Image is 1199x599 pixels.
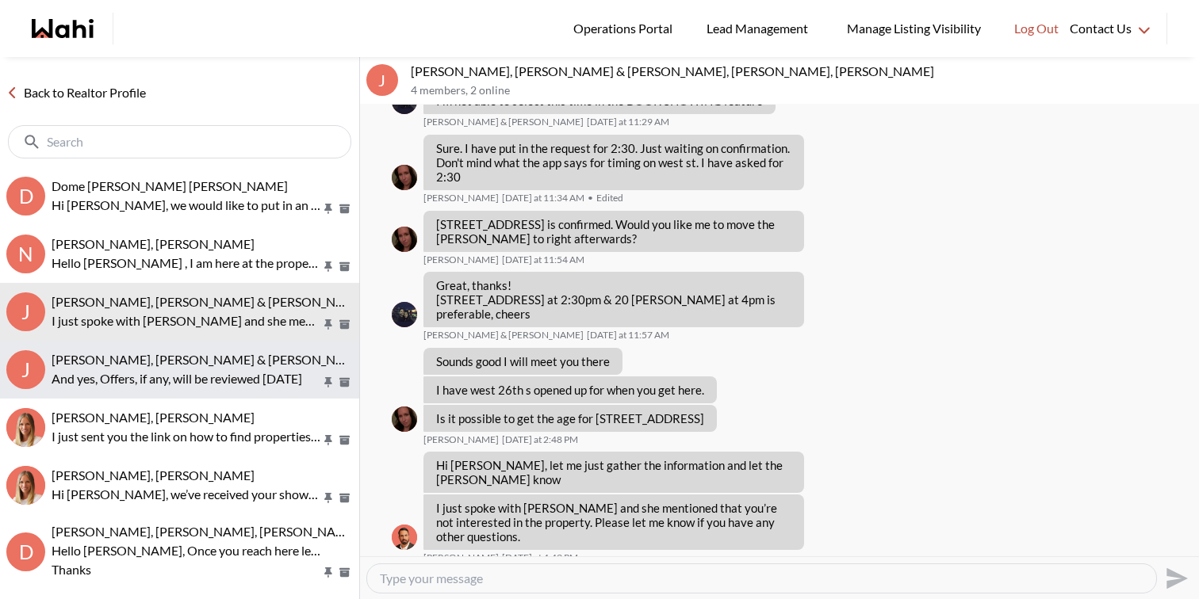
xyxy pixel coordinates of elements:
[587,116,669,128] time: 2025-08-10T15:29:52.822Z
[436,411,704,425] p: Is it possible to get the age for [STREET_ADDRESS]
[52,311,321,330] p: I just spoke with [PERSON_NAME] and she mentioned that you’re not interested in the property. Ple...
[392,165,417,190] img: A
[336,318,353,331] button: Archive
[52,352,469,367] span: [PERSON_NAME], [PERSON_NAME] & [PERSON_NAME] [PERSON_NAME]
[52,427,321,446] p: I just sent you the link on how to find properties, book your showings, and save them. Let me kno...
[321,376,335,389] button: Pin
[423,551,499,564] span: [PERSON_NAME]
[6,292,45,331] div: J
[411,63,1193,79] p: [PERSON_NAME], [PERSON_NAME] & [PERSON_NAME], [PERSON_NAME], [PERSON_NAME]
[411,84,1193,97] p: 4 members , 2 online
[6,235,45,273] div: N
[6,466,45,505] img: N
[6,408,45,447] img: S
[436,501,791,544] p: I just spoke with [PERSON_NAME] and she mentioned that you’re not interested in the property. Ple...
[336,260,353,273] button: Archive
[380,570,1143,586] textarea: Type your message
[587,329,669,341] time: 2025-08-10T15:57:17.760Z
[6,177,45,216] div: D
[423,329,584,341] span: [PERSON_NAME] & [PERSON_NAME]
[436,141,791,184] p: Sure. I have put in the request for 2:30. Just waiting on confirmation. Don't mind what the app s...
[436,278,791,321] p: Great, thanks! [STREET_ADDRESS] at 2:30pm & 20 [PERSON_NAME] at 4pm is preferable, cheers
[423,192,499,204] span: [PERSON_NAME]
[436,354,610,368] p: Sounds good I will meet you there
[502,433,578,446] time: 2025-08-10T18:48:41.054Z
[707,18,814,39] span: Lead Management
[47,134,316,150] input: Search
[336,566,353,579] button: Archive
[573,18,678,39] span: Operations Portal
[1014,18,1059,39] span: Log Out
[52,524,358,539] span: [PERSON_NAME], [PERSON_NAME], [PERSON_NAME]
[423,433,499,446] span: [PERSON_NAME]
[336,433,353,447] button: Archive
[423,254,499,266] span: [PERSON_NAME]
[321,318,335,331] button: Pin
[321,566,335,579] button: Pin
[588,192,623,204] span: Edited
[6,532,45,571] div: D
[52,178,288,193] span: Dome [PERSON_NAME] [PERSON_NAME]
[392,406,417,432] div: Alicia Malette
[52,196,321,215] p: Hi [PERSON_NAME], we would like to put in an offer of $780,000 for [STREET_ADDRESS] Please includ...
[6,466,45,505] div: Nitesh Goyal, Michelle
[436,383,704,397] p: I have west 26th s opened up for when you get here.
[392,525,417,550] img: B
[423,116,584,128] span: [PERSON_NAME] & [PERSON_NAME]
[6,408,45,447] div: Suzana Serravalle, Michelle
[366,64,398,96] div: J
[436,217,791,246] p: [STREET_ADDRESS] is confirmed. Would you like me to move the [PERSON_NAME] to right afterwards?
[52,236,255,251] span: [PERSON_NAME], [PERSON_NAME]
[52,485,321,504] p: Hi [PERSON_NAME], we’ve received your showing request —exciting! 🎉 Let’s have a quick call to fin...
[321,433,335,447] button: Pin
[52,467,255,483] span: [PERSON_NAME], [PERSON_NAME]
[321,202,335,216] button: Pin
[436,458,791,486] p: Hi [PERSON_NAME], let me just gather the information and let the [PERSON_NAME] know
[321,260,335,273] button: Pin
[392,302,417,327] div: Jason & Lauryn Vaz-Brown
[52,369,321,388] p: And yes, Offers, if any, will be reviewed [DATE]
[52,254,321,273] p: Hello [PERSON_NAME] , I am here at the property Let me know once you reach here please Thanks
[1157,560,1193,596] button: Send
[6,350,45,389] div: J
[392,165,417,190] div: Alicia Malette
[392,525,417,550] div: Behnam Fazili
[502,254,584,266] time: 2025-08-10T15:54:06.927Z
[392,227,417,252] img: A
[502,192,584,204] time: 2025-08-10T15:34:34.493Z
[321,491,335,505] button: Pin
[52,294,575,309] span: [PERSON_NAME], [PERSON_NAME] & [PERSON_NAME], [PERSON_NAME], [PERSON_NAME]
[336,376,353,389] button: Archive
[52,410,255,425] span: [PERSON_NAME], [PERSON_NAME]
[336,491,353,505] button: Archive
[392,406,417,432] img: A
[52,541,321,579] p: Hello [PERSON_NAME], Once you reach here let me know and I will open the door for you Thanks
[392,227,417,252] div: Alicia Malette
[32,19,94,38] a: Wahi homepage
[392,302,417,327] img: J
[336,202,353,216] button: Archive
[502,551,578,564] time: 2025-08-10T20:43:48.444Z
[842,18,986,39] span: Manage Listing Visibility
